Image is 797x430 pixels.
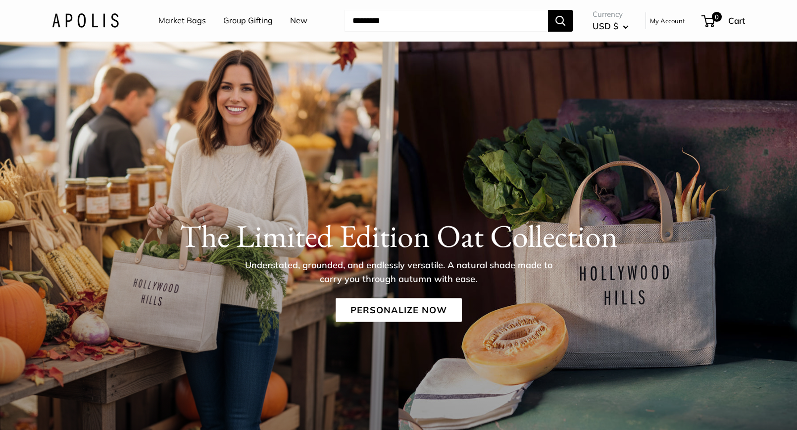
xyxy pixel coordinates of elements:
[290,13,307,28] a: New
[593,21,618,31] span: USD $
[593,18,629,34] button: USD $
[52,13,119,28] img: Apolis
[712,12,722,22] span: 0
[345,10,548,32] input: Search...
[238,258,559,286] p: Understated, grounded, and endlessly versatile. A natural shade made to carry you through autumn ...
[223,13,273,28] a: Group Gifting
[650,15,685,27] a: My Account
[702,13,745,29] a: 0 Cart
[52,217,745,254] h1: The Limited Edition Oat Collection
[158,13,206,28] a: Market Bags
[548,10,573,32] button: Search
[336,298,462,322] a: Personalize Now
[728,15,745,26] span: Cart
[593,7,629,21] span: Currency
